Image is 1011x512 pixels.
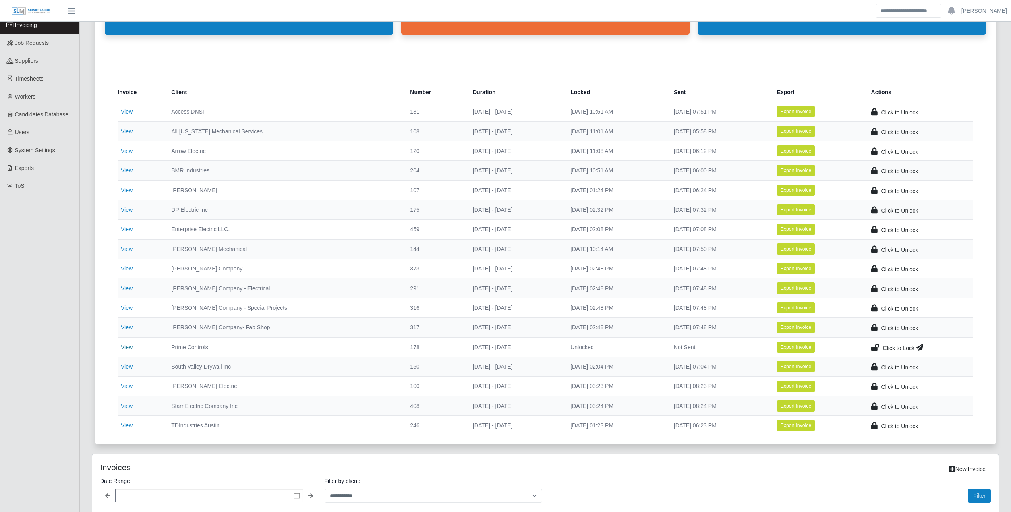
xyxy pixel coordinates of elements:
td: [DATE] 02:48 PM [564,318,667,337]
td: [DATE] 03:24 PM [564,396,667,415]
td: [DATE] - [DATE] [466,220,564,239]
span: Click to Lock [883,345,914,351]
button: Export Invoice [777,400,815,412]
td: Arrow Electric [165,141,404,160]
td: [DATE] 07:48 PM [667,298,771,317]
span: Click to Unlock [881,227,918,233]
td: [DATE] - [DATE] [466,200,564,219]
td: 150 [404,357,466,376]
a: View [121,265,133,272]
a: View [121,246,133,252]
td: [PERSON_NAME] Company - Electrical [165,278,404,298]
td: 204 [404,161,466,180]
button: Export Invoice [777,185,815,196]
span: Click to Unlock [881,404,918,410]
span: Click to Unlock [881,149,918,155]
th: Client [165,83,404,102]
a: View [121,108,133,115]
td: [DATE] - [DATE] [466,141,564,160]
span: Suppliers [15,58,38,64]
td: [DATE] - [DATE] [466,377,564,396]
button: Export Invoice [777,342,815,353]
span: Click to Unlock [881,109,918,116]
th: Number [404,83,466,102]
td: [DATE] 01:24 PM [564,180,667,200]
label: Date Range [100,476,318,486]
td: [DATE] 02:48 PM [564,298,667,317]
button: Export Invoice [777,106,815,117]
td: [DATE] 06:00 PM [667,161,771,180]
td: 291 [404,278,466,298]
a: View [121,422,133,429]
td: [PERSON_NAME] Electric [165,377,404,396]
td: [DATE] 07:48 PM [667,278,771,298]
td: [DATE] - [DATE] [466,161,564,180]
span: Click to Unlock [881,266,918,272]
th: Actions [865,83,973,102]
td: [DATE] - [DATE] [466,259,564,278]
td: Access DNSI [165,102,404,122]
td: [DATE] 07:04 PM [667,357,771,376]
td: [DATE] 07:51 PM [667,102,771,122]
span: Click to Unlock [881,207,918,214]
th: Duration [466,83,564,102]
td: DP Electric Inc [165,200,404,219]
a: View [121,403,133,409]
td: [DATE] 10:14 AM [564,239,667,259]
td: Enterprise Electric LLC. [165,220,404,239]
a: View [121,324,133,330]
span: Invoicing [15,22,37,28]
td: [DATE] 06:24 PM [667,180,771,200]
a: View [121,383,133,389]
button: Export Invoice [777,145,815,156]
td: [PERSON_NAME] [165,180,404,200]
a: View [121,167,133,174]
button: Export Invoice [777,204,815,215]
span: Click to Unlock [881,305,918,312]
th: Invoice [118,83,165,102]
td: 120 [404,141,466,160]
td: All [US_STATE] Mechanical Services [165,122,404,141]
button: Filter [968,489,991,503]
span: Click to Unlock [881,325,918,331]
a: View [121,344,133,350]
td: [DATE] - [DATE] [466,337,564,357]
td: [DATE] 02:32 PM [564,200,667,219]
button: Export Invoice [777,322,815,333]
a: New Invoice [944,462,991,476]
td: [DATE] 07:48 PM [667,259,771,278]
td: [PERSON_NAME] Company - Special Projects [165,298,404,317]
td: [DATE] 10:51 AM [564,102,667,122]
span: Timesheets [15,75,44,82]
span: Users [15,129,30,135]
span: Click to Unlock [881,384,918,390]
td: [DATE] 05:58 PM [667,122,771,141]
td: [DATE] - [DATE] [466,278,564,298]
button: Export Invoice [777,263,815,274]
td: 373 [404,259,466,278]
td: [DATE] - [DATE] [466,318,564,337]
button: Export Invoice [777,381,815,392]
td: 100 [404,377,466,396]
label: Filter by client: [325,476,543,486]
td: 144 [404,239,466,259]
span: ToS [15,183,25,189]
a: View [121,187,133,193]
td: [DATE] 07:48 PM [667,318,771,337]
td: [PERSON_NAME] Company- Fab Shop [165,318,404,337]
button: Export Invoice [777,126,815,137]
td: Not Sent [667,337,771,357]
th: Export [771,83,865,102]
button: Export Invoice [777,361,815,372]
td: Prime Controls [165,337,404,357]
button: Export Invoice [777,165,815,176]
td: 175 [404,200,466,219]
td: [DATE] - [DATE] [466,122,564,141]
span: Click to Unlock [881,247,918,253]
button: Export Invoice [777,243,815,255]
td: Unlocked [564,337,667,357]
img: SLM Logo [11,7,51,15]
td: [DATE] 07:32 PM [667,200,771,219]
a: View [121,148,133,154]
td: [DATE] 02:08 PM [564,220,667,239]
